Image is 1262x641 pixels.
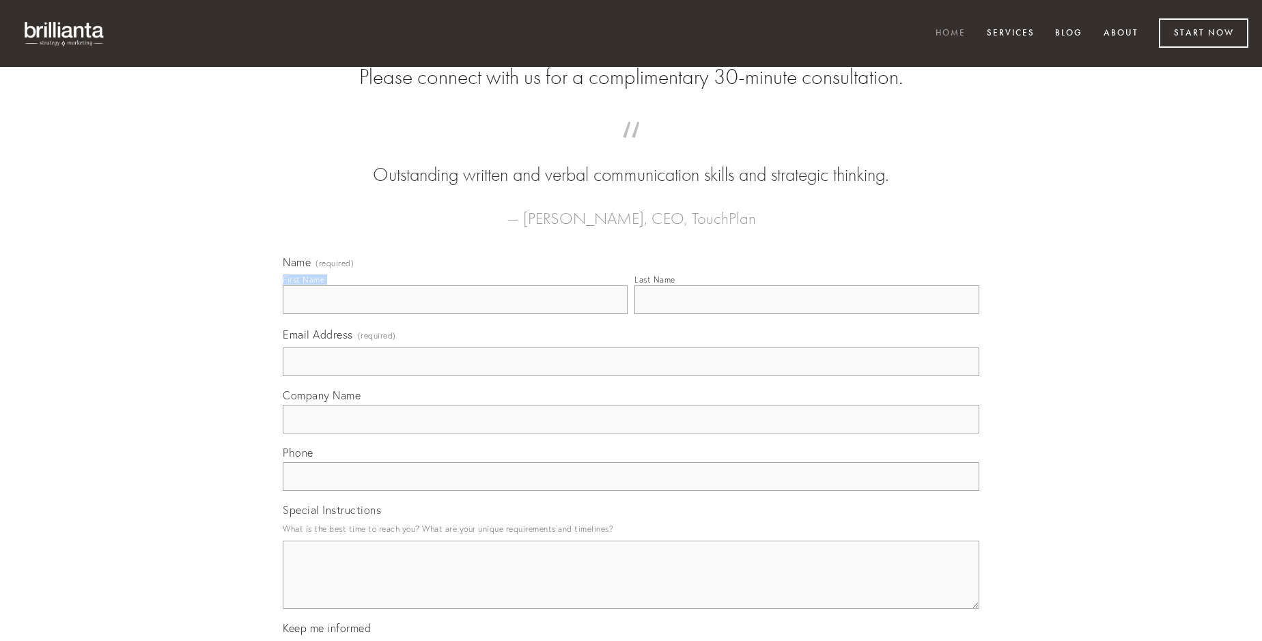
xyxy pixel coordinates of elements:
[283,274,324,285] div: First Name
[305,135,957,162] span: “
[305,135,957,188] blockquote: Outstanding written and verbal communication skills and strategic thinking.
[305,188,957,232] figcaption: — [PERSON_NAME], CEO, TouchPlan
[1095,23,1147,45] a: About
[283,255,311,269] span: Name
[14,14,116,53] img: brillianta - research, strategy, marketing
[283,503,381,517] span: Special Instructions
[634,274,675,285] div: Last Name
[283,64,979,90] h2: Please connect with us for a complimentary 30-minute consultation.
[1046,23,1091,45] a: Blog
[283,388,361,402] span: Company Name
[1159,18,1248,48] a: Start Now
[283,621,371,635] span: Keep me informed
[283,328,353,341] span: Email Address
[978,23,1043,45] a: Services
[315,259,354,268] span: (required)
[358,326,396,345] span: (required)
[283,519,979,538] p: What is the best time to reach you? What are your unique requirements and timelines?
[283,446,313,459] span: Phone
[927,23,974,45] a: Home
